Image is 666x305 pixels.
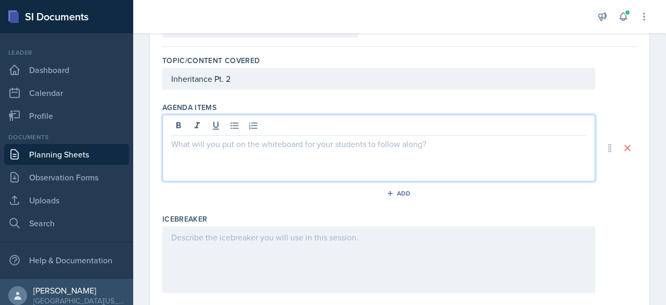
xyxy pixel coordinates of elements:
div: Leader [4,48,129,57]
a: Planning Sheets [4,144,129,165]
label: Icebreaker [162,214,208,224]
a: Search [4,213,129,234]
a: Dashboard [4,59,129,80]
a: Profile [4,105,129,126]
div: Add [389,189,411,198]
div: Help & Documentation [4,250,129,271]
div: [PERSON_NAME] [33,285,125,296]
a: Calendar [4,82,129,103]
a: Uploads [4,190,129,211]
p: Inheritance Pt. 2 [171,72,586,85]
label: Agenda items [162,102,216,113]
div: Documents [4,132,129,142]
button: Add [383,186,417,201]
label: Topic/Content Covered [162,55,260,66]
a: Observation Forms [4,167,129,188]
